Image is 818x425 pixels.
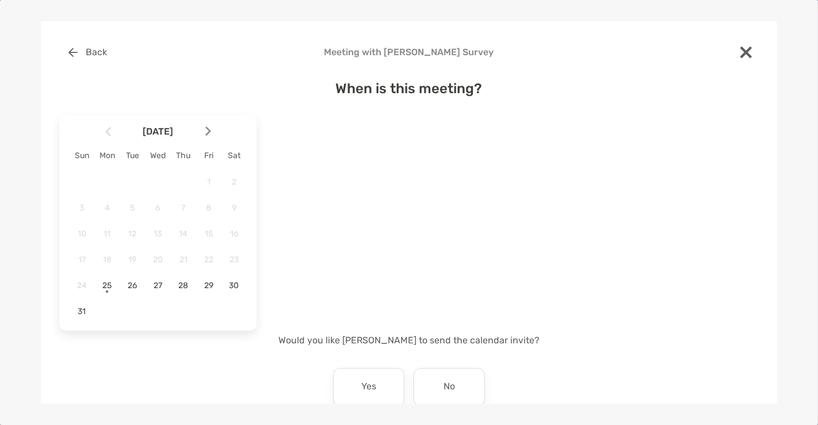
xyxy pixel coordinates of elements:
[740,47,752,58] img: close modal
[72,281,91,290] span: 24
[123,255,142,265] span: 19
[123,281,142,290] span: 26
[174,255,193,265] span: 21
[224,229,244,239] span: 16
[94,151,120,160] div: Mon
[97,229,117,239] span: 11
[72,307,91,316] span: 31
[120,151,145,160] div: Tue
[224,255,244,265] span: 23
[68,48,78,57] img: button icon
[123,229,142,239] span: 12
[174,281,193,290] span: 28
[113,126,203,137] span: [DATE]
[221,151,247,160] div: Sat
[199,229,219,239] span: 15
[59,81,759,97] h4: When is this meeting?
[72,229,91,239] span: 10
[105,127,111,136] img: Arrow icon
[148,203,167,213] span: 6
[174,229,193,239] span: 14
[148,281,167,290] span: 27
[59,40,116,65] button: Back
[174,203,193,213] span: 7
[224,281,244,290] span: 30
[361,378,376,396] p: Yes
[199,177,219,187] span: 1
[97,281,117,290] span: 25
[444,378,455,396] p: No
[72,255,91,265] span: 17
[148,255,167,265] span: 20
[145,151,170,160] div: Wed
[97,203,117,213] span: 4
[196,151,221,160] div: Fri
[205,127,211,136] img: Arrow icon
[199,203,219,213] span: 8
[224,177,244,187] span: 2
[123,203,142,213] span: 5
[69,151,94,160] div: Sun
[199,281,219,290] span: 29
[171,151,196,160] div: Thu
[97,255,117,265] span: 18
[59,47,759,58] h4: Meeting with [PERSON_NAME] Survey
[148,229,167,239] span: 13
[59,333,759,347] p: Would you like [PERSON_NAME] to send the calendar invite?
[199,255,219,265] span: 22
[224,203,244,213] span: 9
[72,203,91,213] span: 3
